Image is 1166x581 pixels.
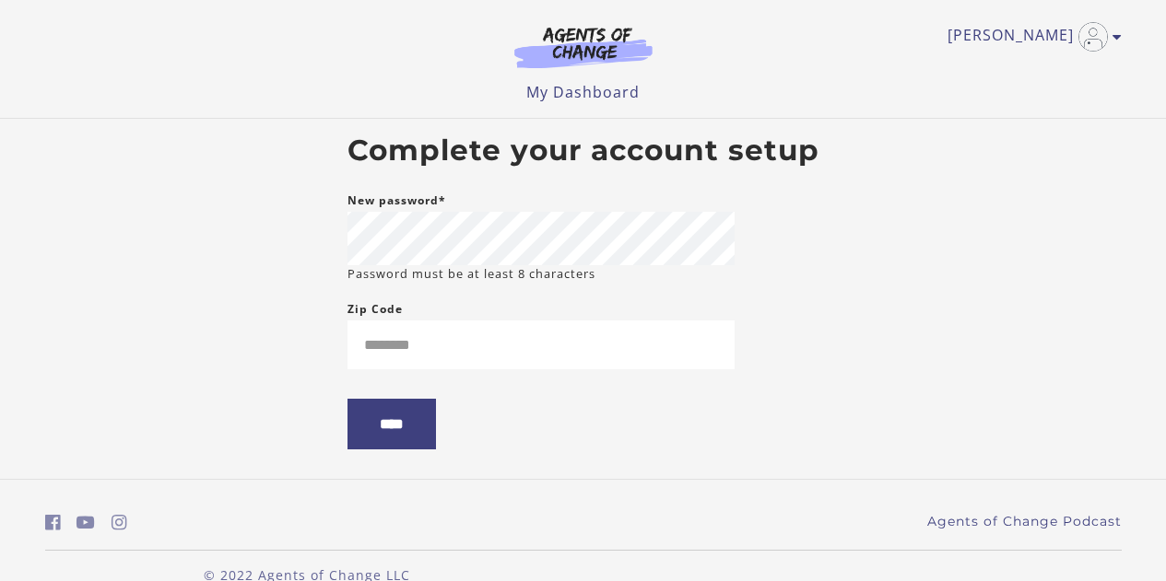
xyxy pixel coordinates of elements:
small: Password must be at least 8 characters [347,265,595,283]
i: https://www.instagram.com/agentsofchangeprep/ (Open in a new window) [112,514,127,531]
i: https://www.facebook.com/groups/aswbtestprep (Open in a new window) [45,514,61,531]
a: My Dashboard [526,82,640,102]
label: Zip Code [347,298,403,320]
img: Agents of Change Logo [495,26,672,68]
h2: Complete your account setup [347,134,819,168]
i: https://www.youtube.com/c/AgentsofChangeTestPrepbyMeaganMitchell (Open in a new window) [77,514,95,531]
label: New password* [347,190,446,212]
a: Toggle menu [948,22,1113,52]
a: Agents of Change Podcast [927,512,1122,531]
a: https://www.youtube.com/c/AgentsofChangeTestPrepbyMeaganMitchell (Open in a new window) [77,509,95,536]
a: https://www.instagram.com/agentsofchangeprep/ (Open in a new window) [112,509,127,536]
a: https://www.facebook.com/groups/aswbtestprep (Open in a new window) [45,509,61,536]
